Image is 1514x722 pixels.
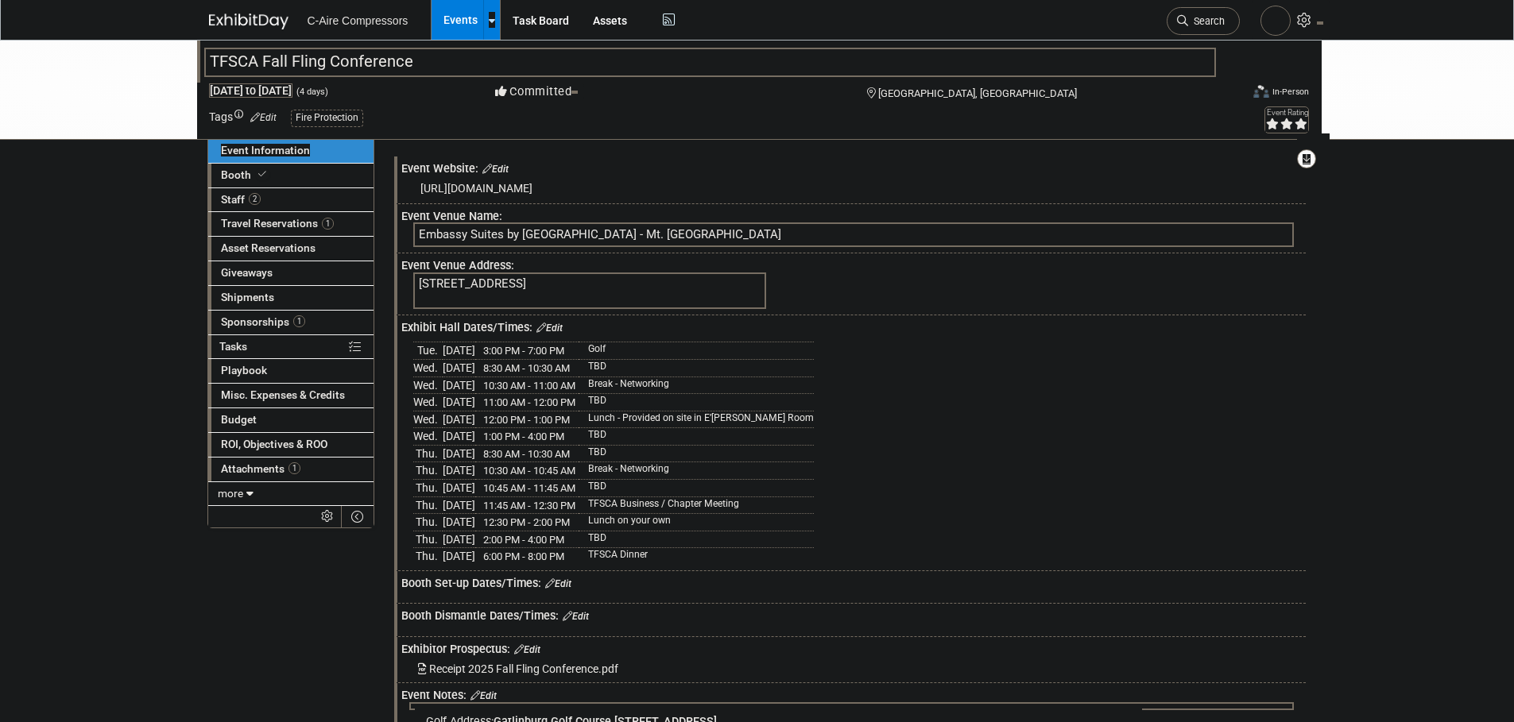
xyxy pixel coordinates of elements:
span: Shipments [221,291,274,303]
div: Exhibit Hall Dates/Times: [401,315,1306,336]
span: Attachments [221,462,300,475]
span: C-Aire Compressors [308,14,409,27]
a: Edit [482,164,509,175]
span: Sponsorships [221,315,305,328]
a: Budget [208,408,374,432]
td: Tue. [413,342,443,360]
td: [DATE] [443,411,475,428]
td: TBD [579,394,814,411]
span: 1:00 PM - 4:00 PM [483,430,564,442]
div: TFSCA Fall Fling Conference [204,48,1216,76]
td: TBD [579,531,814,548]
td: TFSCA Dinner [579,548,814,565]
span: Staff [221,193,261,206]
a: Receipt 2025 Fall Fling Conference.pdf [418,662,618,675]
td: [DATE] [443,479,475,496]
span: 10:45 AM - 11:45 AM [483,482,575,494]
a: more [208,482,374,506]
td: TBD [579,445,814,462]
div: Event Rating [1265,109,1308,117]
span: 6:00 PM - 8:00 PM [483,550,564,562]
span: 11:00 AM - 12:00 PM [483,396,575,408]
span: 2:00 PM - 4:00 PM [483,534,564,546]
a: Staff2 [208,188,374,212]
a: Travel Reservations1 [208,212,374,236]
td: Personalize Event Tab Strip [314,506,342,527]
span: (4 days) [295,87,328,97]
td: [DATE] [443,394,475,411]
img: Travis Wieser [1260,6,1291,36]
a: [URL][DOMAIN_NAME] [420,182,532,195]
div: Event Venue Name: [401,204,1306,224]
span: Budget [221,413,257,426]
td: Wed. [413,428,443,446]
div: Event Website: [401,156,1306,177]
span: Booth [221,168,269,181]
span: Event Information [221,144,310,156]
i: Booth reservation complete [258,170,266,179]
td: Thu. [413,548,443,565]
span: to [243,84,258,97]
span: more [218,487,243,500]
span: 12:30 PM - 2:00 PM [483,516,570,528]
td: [DATE] [443,445,475,462]
a: Search [1167,7,1240,35]
td: Thu. [413,462,443,480]
span: 8:30 AM - 10:30 AM [483,362,570,374]
span: 1 [293,315,305,327]
a: Booth [208,164,374,187]
a: Shipments [208,286,374,310]
span: 1 [288,462,300,474]
td: [DATE] [443,531,475,548]
span: 10:30 AM - 11:00 AM [483,380,575,392]
a: Misc. Expenses & Credits [208,384,374,407]
a: Playbook [208,359,374,383]
td: [DATE] [443,548,475,565]
span: Giveaways [221,266,273,279]
td: Wed. [413,360,443,377]
img: Format-Inperson.png [1253,85,1269,98]
td: Lunch on your own [579,514,814,531]
span: Receipt 2025 Fall Fling Conference.pdf [429,662,618,675]
td: [DATE] [443,514,475,531]
a: Asset Reservations [208,237,374,261]
td: TBD [579,428,814,446]
img: ExhibitDay [209,14,288,29]
div: In-Person [1272,86,1309,98]
a: Edit [545,578,571,589]
a: Attachments1 [208,458,374,481]
a: Event Information [208,139,374,163]
div: Booth Set-up Dates/Times: [401,571,1306,592]
td: Thu. [413,514,443,531]
span: [DATE] [DATE] [209,83,292,98]
td: [DATE] [443,342,475,360]
td: Lunch - Provided on site in E’[PERSON_NAME] Room [579,411,814,428]
span: Playbook [221,364,267,376]
div: Event Notes: [401,683,1306,704]
span: 3:00 PM - 7:00 PM [483,345,564,357]
span: 11:45 AM - 12:30 PM [483,500,575,512]
td: [DATE] [443,428,475,446]
td: Thu. [413,531,443,548]
td: [DATE] [443,496,475,514]
td: Wed. [413,394,443,411]
span: Search [1188,15,1225,27]
button: Committed [490,83,584,100]
td: Wed. [413,376,443,394]
a: Edit [536,322,563,334]
div: Event Format [1146,83,1310,106]
td: [DATE] [443,376,475,394]
td: TFSCA Business / Chapter Meeting [579,496,814,514]
td: Tags [209,109,277,127]
td: Wed. [413,411,443,428]
td: Thu. [413,445,443,462]
a: Sponsorships1 [208,311,374,334]
td: [DATE] [443,360,475,377]
div: Fire Protection [291,110,363,126]
td: TBD [579,479,814,496]
a: Edit [514,644,540,655]
div: Event Venue Address: [401,253,1306,273]
div: Exhibitor Prospectus: [401,637,1306,658]
span: 8:30 AM - 10:30 AM [483,448,570,460]
span: Asset Reservations [221,241,316,254]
